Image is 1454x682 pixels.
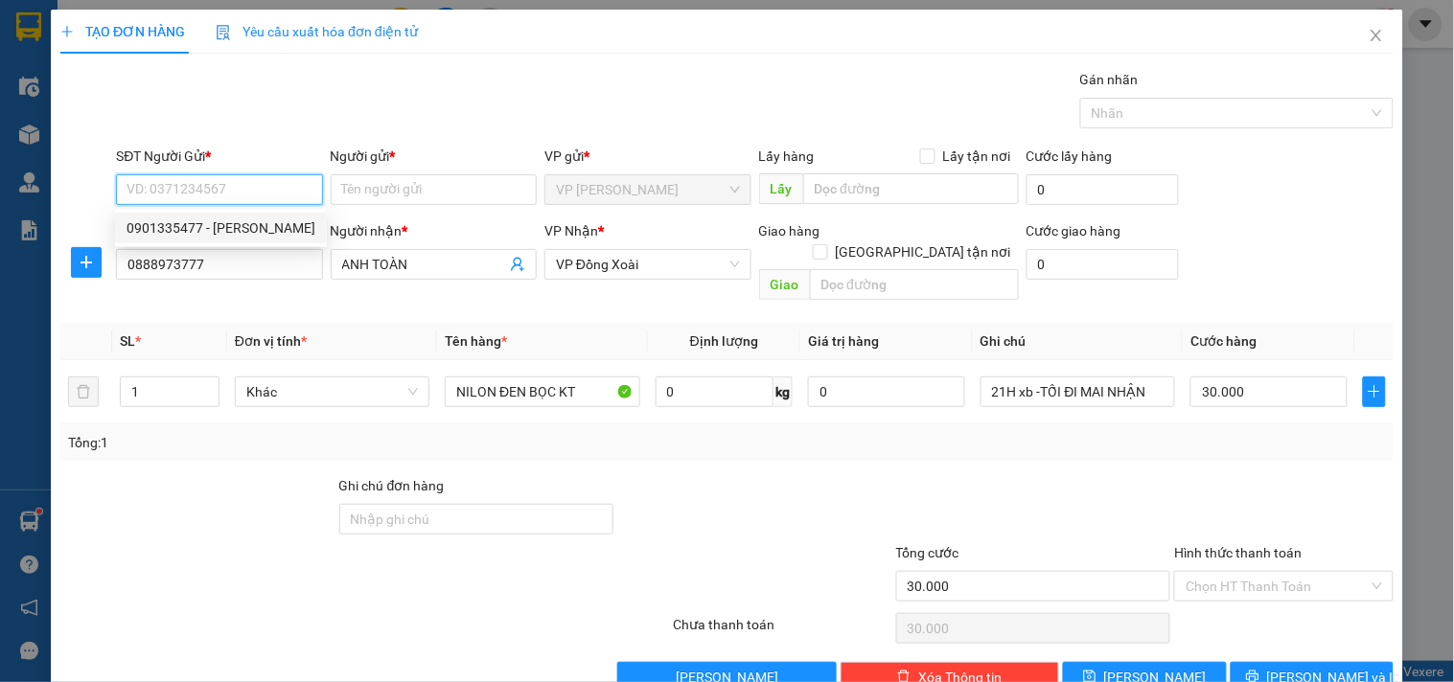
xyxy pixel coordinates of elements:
[72,255,101,270] span: plus
[810,269,1019,300] input: Dọc đường
[1027,174,1180,205] input: Cước lấy hàng
[445,376,639,407] input: VD: Bàn, Ghế
[68,432,563,453] div: Tổng: 1
[759,223,820,239] span: Giao hàng
[1363,376,1386,407] button: plus
[115,213,327,243] div: 0901335477 - LỮ GIA
[120,333,135,349] span: SL
[183,16,336,62] div: VP Chơn Thành
[773,376,793,407] span: kg
[180,128,207,148] span: CC :
[68,376,99,407] button: delete
[60,24,185,39] span: TẠO ĐƠN HÀNG
[556,250,739,279] span: VP Đồng Xoài
[71,247,102,278] button: plus
[544,146,750,167] div: VP gửi
[690,333,758,349] span: Định lượng
[973,323,1183,360] th: Ghi chú
[510,257,525,272] span: user-add
[216,25,231,40] img: icon
[1190,333,1257,349] span: Cước hàng
[935,146,1019,167] span: Lấy tận nơi
[1369,28,1384,43] span: close
[808,376,965,407] input: 0
[16,16,170,62] div: VP [PERSON_NAME]
[235,333,307,349] span: Đơn vị tính
[896,545,959,560] span: Tổng cước
[808,333,879,349] span: Giá trị hàng
[1364,384,1385,399] span: plus
[803,173,1019,204] input: Dọc đường
[1027,223,1121,239] label: Cước giao hàng
[556,175,739,204] span: VP Lê Hồng Phong
[544,223,598,239] span: VP Nhận
[339,478,445,493] label: Ghi chú đơn hàng
[246,377,418,406] span: Khác
[981,376,1175,407] input: Ghi Chú
[1027,148,1113,164] label: Cước lấy hàng
[16,18,46,38] span: Gửi:
[1080,72,1139,87] label: Gán nhãn
[828,241,1019,262] span: [GEOGRAPHIC_DATA] tận nơi
[445,333,507,349] span: Tên hàng
[60,25,74,38] span: plus
[216,24,418,39] span: Yêu cầu xuất hóa đơn điện tử
[1027,249,1180,280] input: Cước giao hàng
[183,62,336,85] div: [PERSON_NAME]
[331,220,537,241] div: Người nhận
[759,148,815,164] span: Lấy hàng
[183,18,229,38] span: Nhận:
[331,146,537,167] div: Người gửi
[671,614,893,648] div: Chưa thanh toán
[180,124,338,150] div: 40.000
[127,217,315,239] div: 0901335477 - [PERSON_NAME]
[759,173,803,204] span: Lấy
[1174,545,1302,560] label: Hình thức thanh toán
[339,504,614,534] input: Ghi chú đơn hàng
[1350,10,1403,63] button: Close
[759,269,810,300] span: Giao
[116,146,322,167] div: SĐT Người Gửi
[16,62,170,85] div: CHỊ YẾN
